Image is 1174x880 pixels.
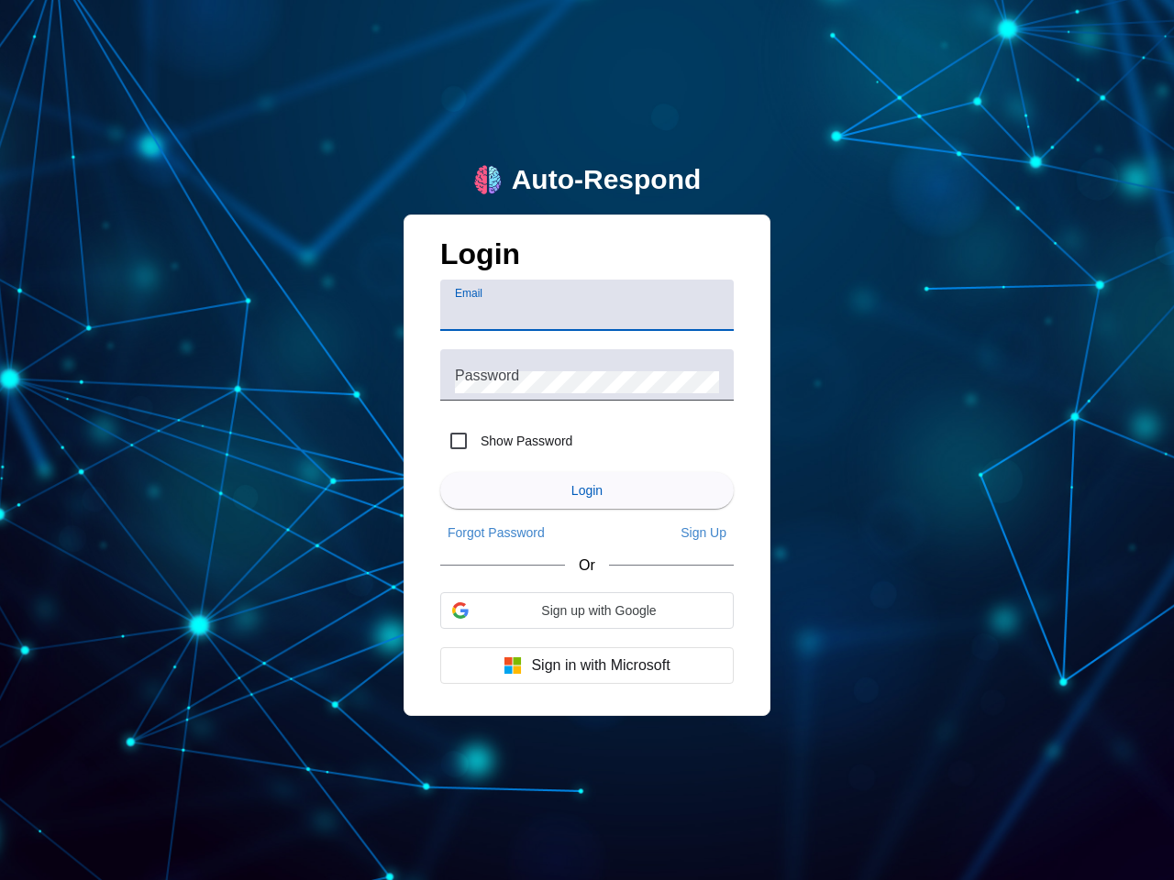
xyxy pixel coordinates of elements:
[440,472,734,509] button: Login
[455,368,519,383] mat-label: Password
[473,165,503,194] img: logo
[681,525,726,540] span: Sign Up
[448,525,545,540] span: Forgot Password
[440,647,734,684] button: Sign in with Microsoft
[512,164,702,196] div: Auto-Respond
[473,164,702,196] a: logoAuto-Respond
[455,288,482,300] mat-label: Email
[504,656,522,675] img: Microsoft logo
[571,483,603,498] span: Login
[579,557,595,574] span: Or
[476,603,722,618] span: Sign up with Google
[477,432,572,450] label: Show Password
[440,592,734,629] div: Sign up with Google
[440,237,734,280] h1: Login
